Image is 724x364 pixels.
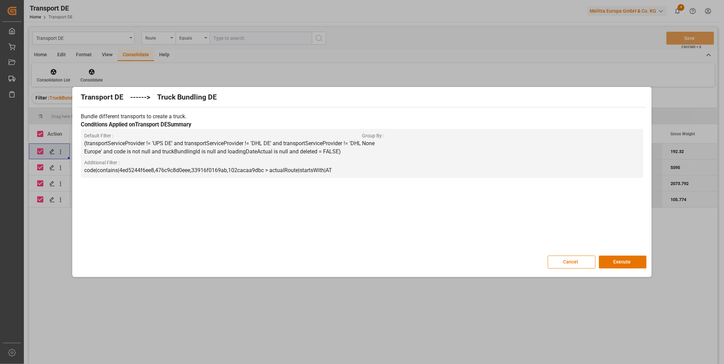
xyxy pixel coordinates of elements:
[84,139,362,156] p: (transportServiceProvider != 'UPS DE' and transportServiceProvider != 'DHL DE' and transportServi...
[81,92,123,103] h2: Transport DE
[548,256,595,269] button: Cancel
[81,112,643,121] p: Bundle different transports to create a truck.
[599,256,647,269] button: Execute
[362,139,640,148] p: None
[362,132,640,139] span: Group By :
[84,132,362,139] span: Default Filter :
[81,121,643,129] h3: Conditions Applied on Transport DE Summary
[84,159,362,166] span: Additional Filter :
[157,92,217,103] h2: Truck Bundling DE
[130,92,150,103] h2: ------>
[84,166,362,175] p: code|contains|4ed5244f6ee8,476c9c8d0eee,33916f0169ab,102cacaa9dbc > actualRoute|startsWith|AT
